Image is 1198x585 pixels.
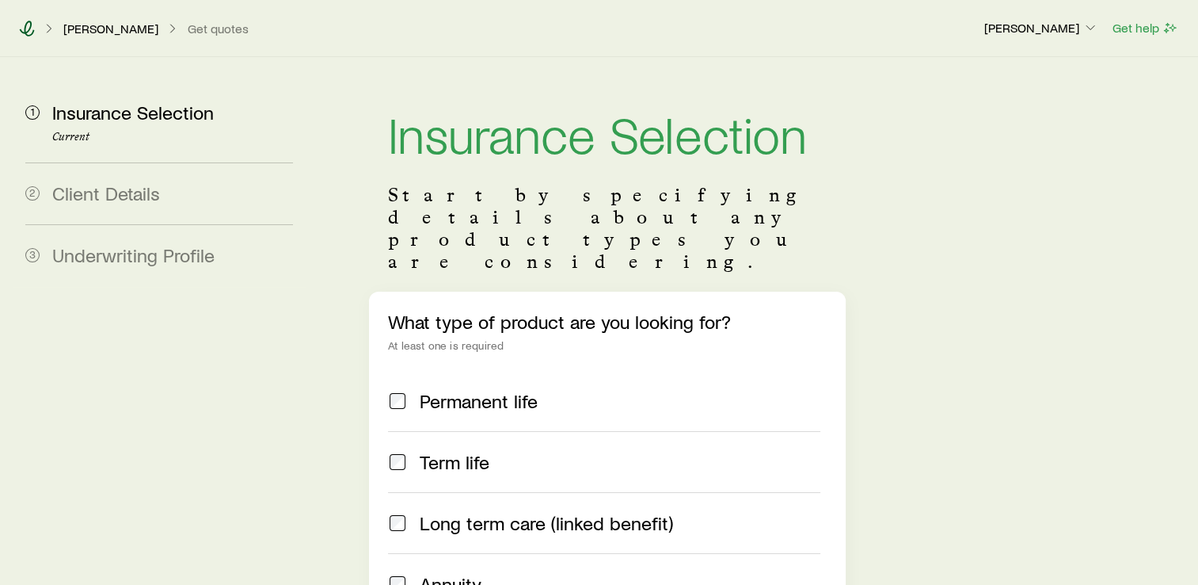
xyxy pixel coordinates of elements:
[52,131,293,143] p: Current
[1112,19,1179,37] button: Get help
[25,186,40,201] span: 2
[388,339,827,352] div: At least one is required
[983,19,1099,38] button: [PERSON_NAME]
[388,108,827,159] h1: Insurance Selection
[390,454,405,470] input: Term life
[25,248,40,262] span: 3
[420,390,538,412] span: Permanent life
[420,451,489,473] span: Term life
[390,393,405,409] input: Permanent life
[187,21,249,36] button: Get quotes
[52,182,160,205] span: Client Details
[984,20,1098,36] p: [PERSON_NAME]
[25,105,40,120] span: 1
[52,243,215,266] span: Underwriting Profile
[388,311,827,333] p: What type of product are you looking for?
[63,21,158,36] p: [PERSON_NAME]
[52,101,214,124] span: Insurance Selection
[420,512,673,534] span: Long term care (linked benefit)
[390,515,405,531] input: Long term care (linked benefit)
[388,184,827,273] p: Start by specifying details about any product types you are considering.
